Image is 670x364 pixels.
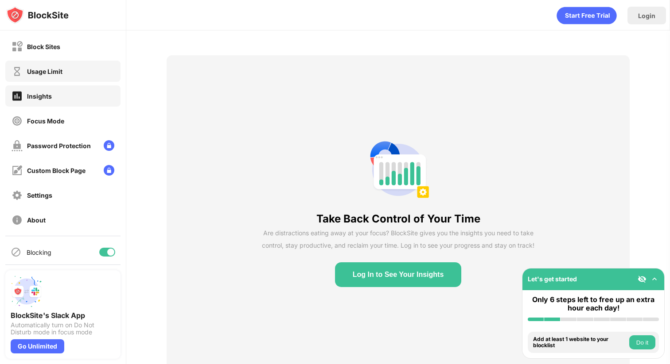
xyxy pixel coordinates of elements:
[12,165,23,176] img: customize-block-page-off.svg
[104,140,114,151] img: lock-menu.svg
[11,247,21,257] img: blocking-icon.svg
[27,192,52,199] div: Settings
[27,167,86,174] div: Custom Block Page
[335,262,462,287] button: Log In to See Your Insights
[12,41,23,52] img: block-off.svg
[533,336,627,349] div: Add at least 1 website to your blocklist
[316,212,480,225] div: Take Back Control of Your Time
[12,140,23,151] img: password-protection-off.svg
[528,275,577,283] div: Let's get started
[11,339,64,353] div: Go Unlimited
[11,322,115,336] div: Automatically turn on Do Not Disturb mode in focus mode
[6,6,69,24] img: logo-blocksite.svg
[27,92,52,100] div: Insights
[11,276,43,307] img: push-slack.svg
[557,7,617,24] div: animation
[650,275,659,284] img: omni-setup-toggle.svg
[27,68,62,75] div: Usage Limit
[638,275,647,284] img: eye-not-visible.svg
[27,142,91,149] div: Password Protection
[262,227,534,252] div: Are distractions eating away at your focus? BlockSite gives you the insights you need to take con...
[12,66,23,77] img: time-usage-off.svg
[27,43,60,50] div: Block Sites
[27,249,51,256] div: Blocking
[12,90,23,102] img: insights-on.svg
[27,216,46,224] div: About
[638,12,655,19] div: Login
[12,115,23,126] img: focus-off.svg
[528,295,659,312] div: Only 6 steps left to free up an extra hour each day!
[12,215,23,226] img: about-off.svg
[27,117,64,125] div: Focus Mode
[366,138,430,202] img: insights-non-login-state.png
[629,335,655,349] button: Do it
[11,311,115,320] div: BlockSite's Slack App
[12,190,23,201] img: settings-off.svg
[104,165,114,176] img: lock-menu.svg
